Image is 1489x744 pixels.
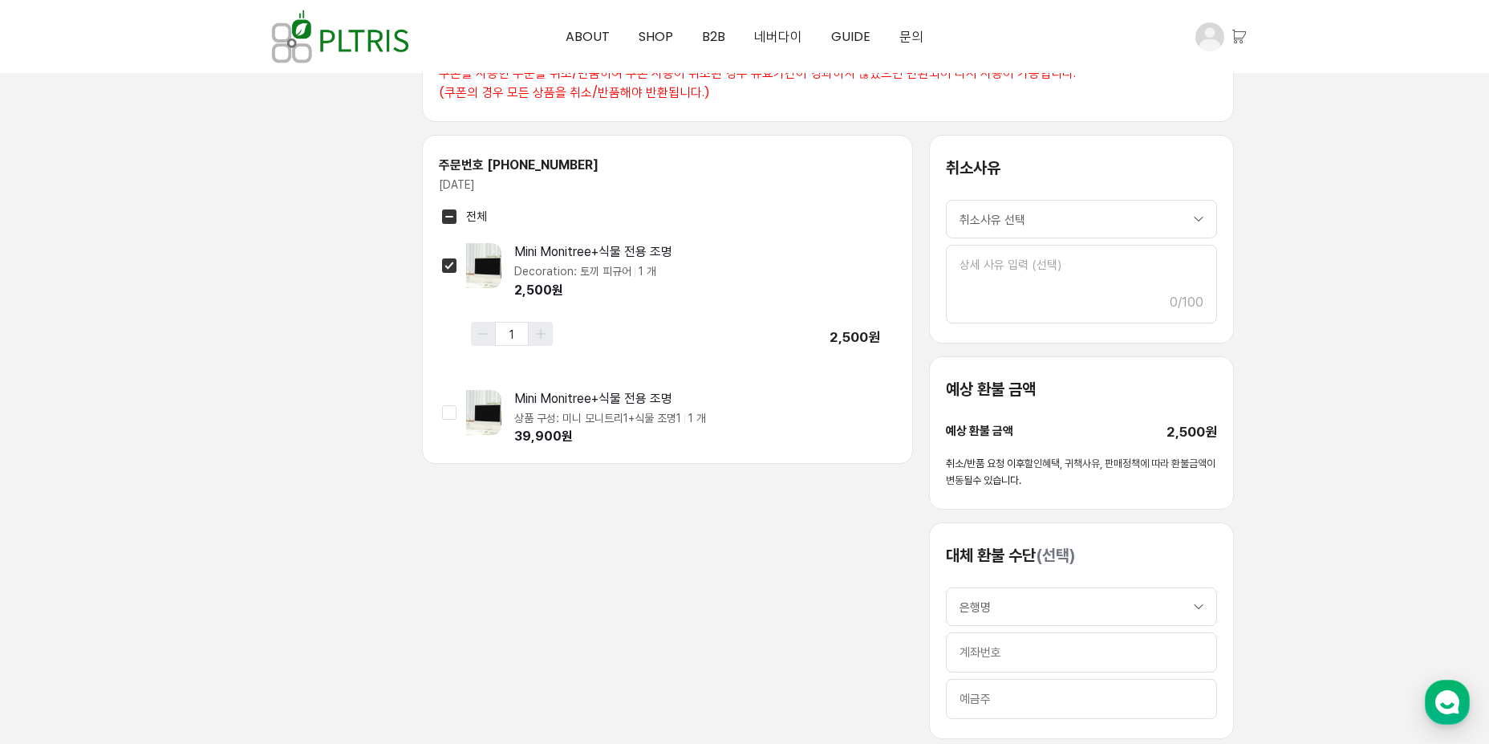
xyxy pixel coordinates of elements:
a: GUIDE [817,1,885,73]
div: [DATE] [439,178,475,191]
div: Mini Monitree+식물 전용 조명 [514,243,893,261]
div: Mini Monitree+식물 전용 조명 [514,390,893,408]
input: 전체 [442,209,456,224]
div: 취소사유 [946,155,1000,181]
input: 예금주 [946,679,1217,719]
div: 2,500원 [1166,421,1217,443]
span: 대화 [147,534,166,547]
div: 1 [495,322,529,346]
span: B2B [702,27,725,46]
div: 예상 환불 금액 [946,421,1013,443]
div: 대체 환불 수단 [946,543,1076,568]
span: GUIDE [831,27,870,46]
span: 할인혜택, 귀책사유, 판매정책에 따라 환불금액이 변동 [946,457,1215,486]
a: 설정 [207,509,308,549]
img: 프로필 이미지 [1195,22,1224,51]
span: ABOUT [566,27,610,46]
span: SHOP [639,27,673,46]
img: 5fcbb2d4fd9ca.jpg [466,243,511,288]
div: 예상 환불 금액 [946,376,1036,402]
a: 네버다이 [740,1,817,73]
span: 홈 [51,533,60,546]
div: 39,900원 [514,429,573,444]
a: SHOP [624,1,688,73]
a: B2B [688,1,740,73]
span: 네버다이 [754,27,802,46]
div: 주문번호 [PHONE_NUMBER] [439,157,598,173]
div: Decoration: 토끼 피규어 [514,262,639,280]
div: 2,500원 [830,327,880,348]
div: 상품 구성: 미니 모니트리1+식물 조명1 [514,409,688,427]
div: 1 개 [514,409,893,427]
a: 대화 [106,509,207,549]
input: 계좌번호 [946,632,1217,673]
div: 0/100 [1170,292,1203,313]
span: 설정 [248,533,267,546]
img: 5fcbb2d4fd9ca.jpg [466,390,511,435]
div: 상세 사유 입력 (선택) [960,255,1061,274]
span: 전체 [466,207,487,226]
a: 문의 [885,1,938,73]
a: ABOUT [551,1,624,73]
span: (선택) [1036,546,1076,565]
a: 홈 [5,509,106,549]
span: 문의 [899,27,923,46]
div: 2,500원 [514,283,563,298]
div: 1 개 [514,262,893,280]
div: 취소/반품 요청 이후 될수 있습니다. [946,456,1217,490]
